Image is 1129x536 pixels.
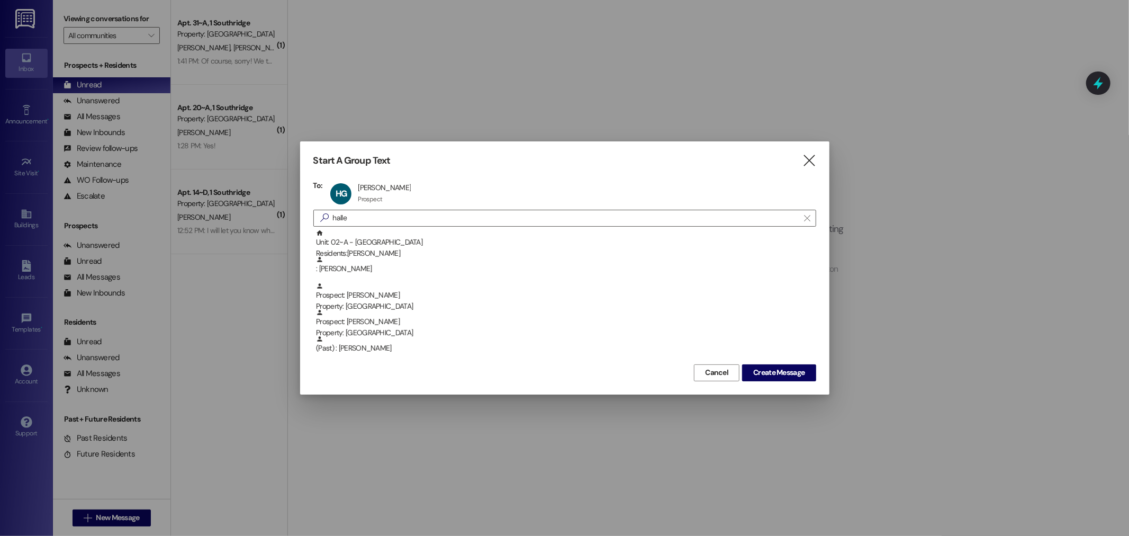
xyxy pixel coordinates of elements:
[316,229,816,260] div: Unit: 02~A - [GEOGRAPHIC_DATA]
[316,282,816,312] div: Prospect: [PERSON_NAME]
[316,248,816,259] div: Residents: [PERSON_NAME]
[316,256,816,274] div: : [PERSON_NAME]
[753,367,805,378] span: Create Message
[336,188,347,199] span: HG
[742,364,816,381] button: Create Message
[333,211,799,226] input: Search for any contact or apartment
[313,282,816,309] div: Prospect: [PERSON_NAME]Property: [GEOGRAPHIC_DATA]
[313,155,391,167] h3: Start A Group Text
[316,327,816,338] div: Property: [GEOGRAPHIC_DATA]
[358,195,382,203] div: Prospect
[694,364,739,381] button: Cancel
[316,301,816,312] div: Property: [GEOGRAPHIC_DATA]
[313,256,816,282] div: : [PERSON_NAME]
[799,210,816,226] button: Clear text
[705,367,728,378] span: Cancel
[316,335,816,354] div: (Past) : [PERSON_NAME]
[313,229,816,256] div: Unit: 02~A - [GEOGRAPHIC_DATA]Residents:[PERSON_NAME]
[316,212,333,224] i: 
[358,183,411,192] div: [PERSON_NAME]
[802,155,816,166] i: 
[804,214,810,222] i: 
[313,181,323,190] h3: To:
[313,309,816,335] div: Prospect: [PERSON_NAME]Property: [GEOGRAPHIC_DATA]
[313,335,816,362] div: (Past) : [PERSON_NAME]
[316,309,816,339] div: Prospect: [PERSON_NAME]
